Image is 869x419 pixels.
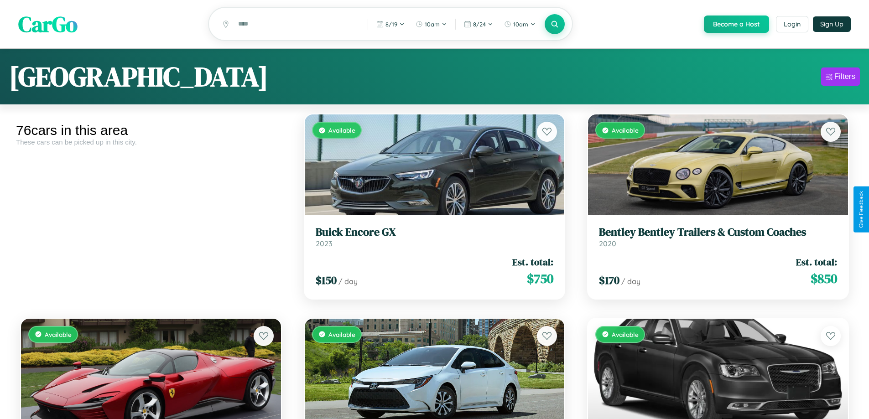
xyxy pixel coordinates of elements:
span: $ 150 [316,273,337,288]
div: 76 cars in this area [16,123,286,138]
span: Est. total: [796,255,837,269]
span: Available [612,331,639,338]
span: $ 750 [527,269,553,288]
span: 2020 [599,239,616,248]
span: Available [45,331,72,338]
button: Filters [821,67,860,86]
span: 8 / 19 [385,21,397,28]
button: 10am [411,17,452,31]
span: Est. total: [512,255,553,269]
a: Bentley Bentley Trailers & Custom Coaches2020 [599,226,837,248]
span: 10am [513,21,528,28]
span: Available [612,126,639,134]
span: Available [328,331,355,338]
span: 10am [425,21,440,28]
div: Filters [834,72,855,81]
button: Login [776,16,808,32]
h3: Bentley Bentley Trailers & Custom Coaches [599,226,837,239]
div: Give Feedback [858,191,864,228]
span: $ 850 [811,269,837,288]
span: / day [621,277,640,286]
button: 8/24 [459,17,498,31]
span: / day [338,277,358,286]
span: 2023 [316,239,332,248]
a: Buick Encore GX2023 [316,226,554,248]
span: Available [328,126,355,134]
button: Become a Host [704,16,769,33]
span: CarGo [18,9,78,39]
h1: [GEOGRAPHIC_DATA] [9,58,268,95]
h3: Buick Encore GX [316,226,554,239]
div: These cars can be picked up in this city. [16,138,286,146]
button: 8/19 [372,17,409,31]
button: 10am [500,17,540,31]
button: Sign Up [813,16,851,32]
span: 8 / 24 [473,21,486,28]
span: $ 170 [599,273,619,288]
